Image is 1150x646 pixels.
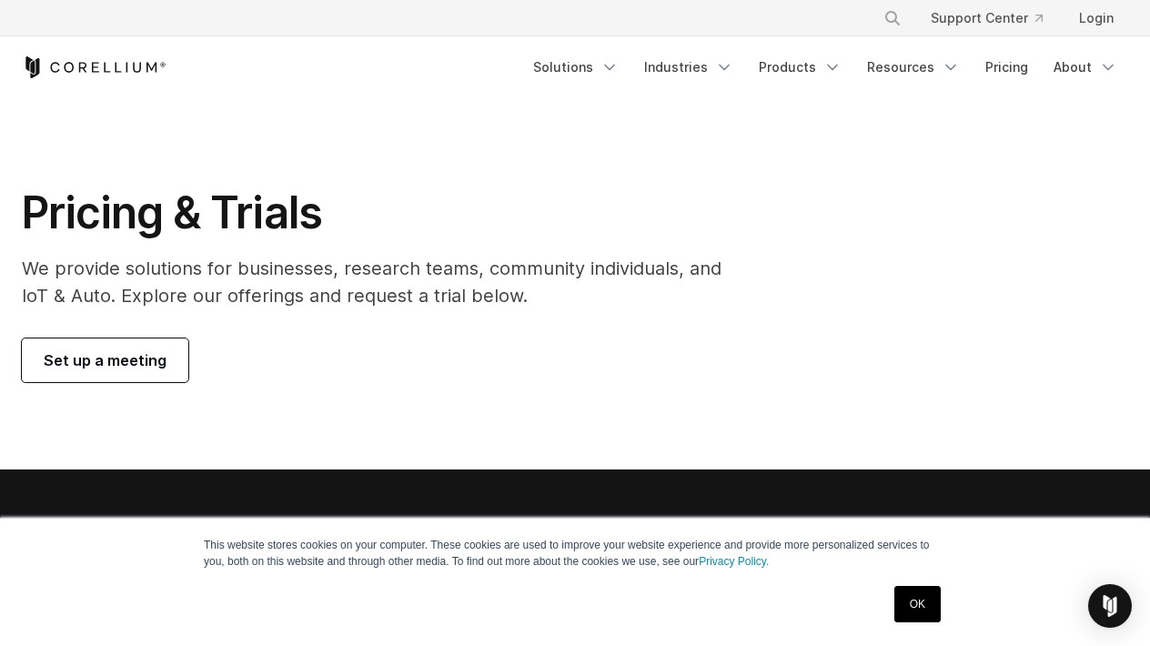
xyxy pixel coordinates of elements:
[522,51,1128,84] div: Navigation Menu
[856,51,971,84] a: Resources
[22,338,188,382] a: Set up a meeting
[22,186,747,240] h1: Pricing & Trials
[916,2,1057,35] a: Support Center
[862,2,1128,35] div: Navigation Menu
[22,255,747,309] p: We provide solutions for businesses, research teams, community individuals, and IoT & Auto. Explo...
[44,349,166,371] span: Set up a meeting
[974,51,1039,84] a: Pricing
[633,51,744,84] a: Industries
[894,586,941,622] a: OK
[1088,584,1132,628] div: Open Intercom Messenger
[748,51,852,84] a: Products
[876,2,909,35] button: Search
[1064,2,1128,35] a: Login
[1043,51,1128,84] a: About
[699,555,769,568] a: Privacy Policy.
[204,537,946,570] p: This website stores cookies on your computer. These cookies are used to improve your website expe...
[22,56,166,78] a: Corellium Home
[522,51,630,84] a: Solutions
